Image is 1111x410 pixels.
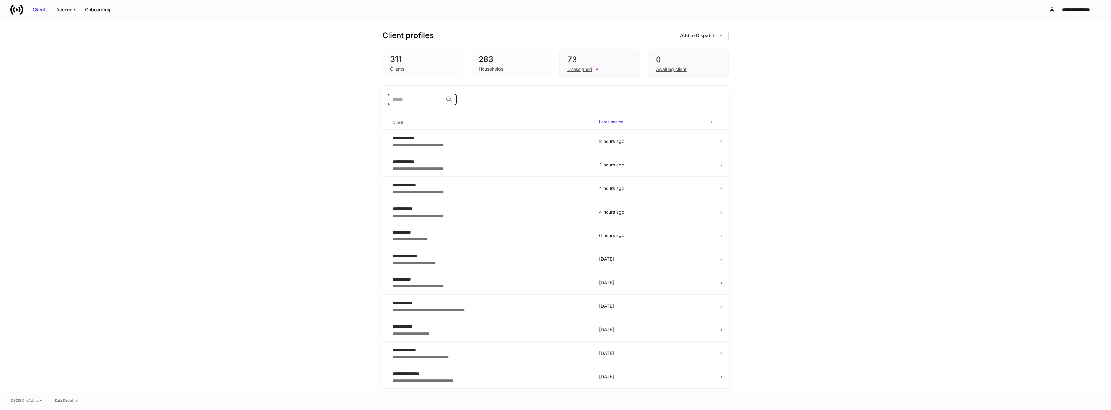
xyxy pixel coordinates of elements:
div: Awaiting client [656,66,687,73]
div: Onboarding [85,6,110,13]
p: 4 hours ago [599,185,713,192]
p: 6 hours ago [599,232,713,239]
div: 0 [656,55,721,65]
div: Add to Dispatch [680,32,715,39]
span: Client [390,116,591,129]
span: Last Updated [597,115,716,129]
p: 4 hours ago [599,209,713,215]
h3: Client profiles [382,30,434,41]
div: Clients [33,6,48,13]
span: © 2025 OneAdvisory [10,398,42,403]
button: Add to Dispatch [675,30,729,41]
p: [DATE] [599,326,713,333]
div: Accounts [56,6,77,13]
div: 73 [567,55,632,65]
button: Onboarding [81,5,115,15]
p: [DATE] [599,350,713,356]
a: Data Disclaimer [55,398,79,403]
p: [DATE] [599,256,713,262]
div: Households [479,66,503,72]
p: 2 hours ago [599,138,713,145]
p: [DATE] [599,303,713,309]
p: 2 hours ago [599,162,713,168]
div: Clients [390,66,404,72]
h6: Client [393,119,403,125]
div: Unassigned [567,66,592,73]
div: 0Awaiting client [648,49,729,78]
button: Clients [28,5,52,15]
div: 73Unassigned [559,49,640,78]
h6: Last Updated [599,119,623,125]
button: Accounts [52,5,81,15]
div: 283 [479,54,544,65]
p: [DATE] [599,279,713,286]
p: [DATE] [599,374,713,380]
div: 311 [390,54,455,65]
